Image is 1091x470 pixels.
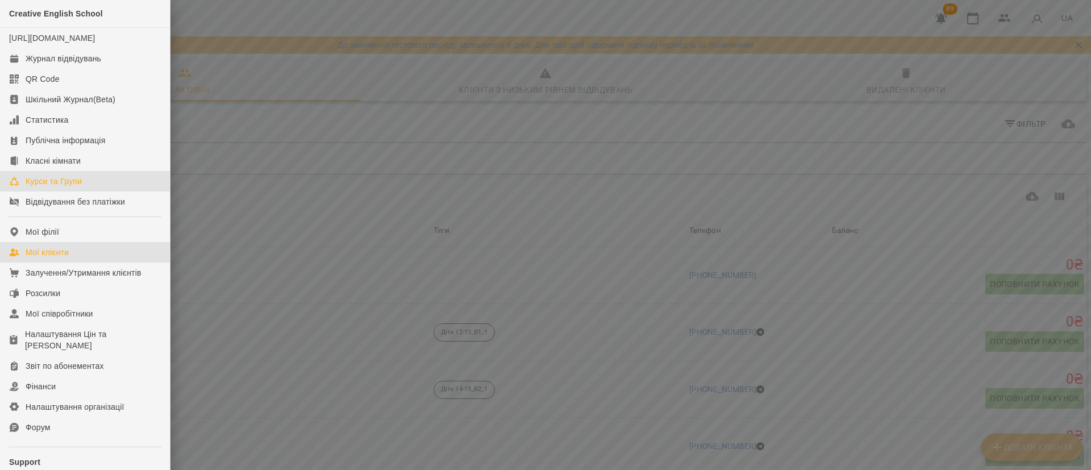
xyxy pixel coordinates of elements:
div: Публічна інформація [26,135,105,146]
div: Налаштування Цін та [PERSON_NAME] [25,328,161,351]
div: Розсилки [26,288,60,299]
div: Налаштування організації [26,401,124,413]
div: Фінанси [26,381,56,392]
div: Статистика [26,114,69,126]
div: Шкільний Журнал(Beta) [26,94,115,105]
div: Мої клієнти [26,247,69,258]
div: QR Code [26,73,60,85]
div: Класні кімнати [26,155,81,167]
div: Звіт по абонементах [26,360,104,372]
div: Курси та Групи [26,176,82,187]
div: Відвідування без платіжки [26,196,125,207]
div: Форум [26,422,51,433]
p: Support [9,456,161,468]
div: Мої співробітники [26,308,93,319]
div: Залучення/Утримання клієнтів [26,267,141,278]
a: [URL][DOMAIN_NAME] [9,34,95,43]
span: Creative English School [9,9,103,18]
div: Журнал відвідувань [26,53,101,64]
div: Мої філії [26,226,59,238]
